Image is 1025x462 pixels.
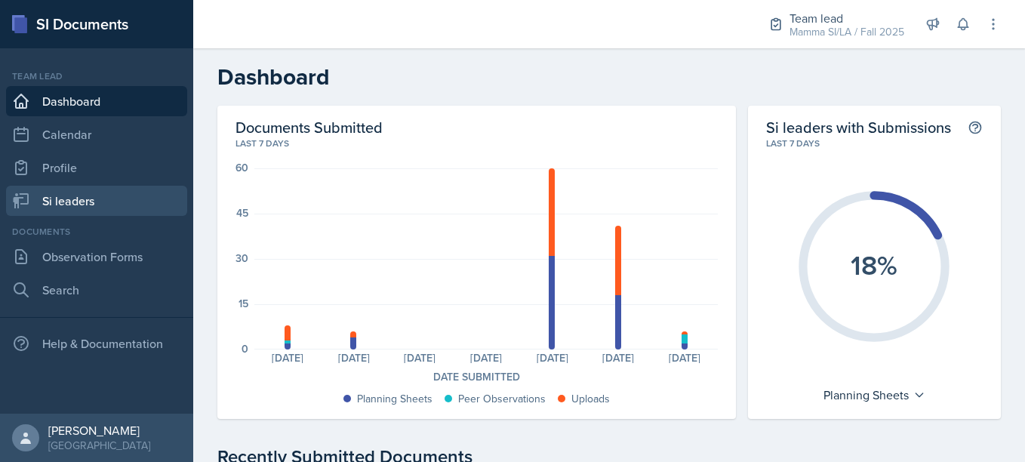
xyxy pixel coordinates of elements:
div: [DATE] [651,353,718,363]
div: 60 [235,162,248,173]
div: Peer Observations [458,391,546,407]
div: Last 7 days [235,137,718,150]
div: Help & Documentation [6,328,187,359]
div: Documents [6,225,187,239]
div: [DATE] [519,353,586,363]
div: [GEOGRAPHIC_DATA] [48,438,150,453]
a: Si leaders [6,186,187,216]
text: 18% [851,245,897,285]
div: [DATE] [585,353,651,363]
div: [DATE] [254,353,321,363]
div: Planning Sheets [357,391,432,407]
div: Planning Sheets [816,383,933,407]
div: [DATE] [453,353,519,363]
div: Uploads [571,391,610,407]
h2: Dashboard [217,63,1001,91]
a: Observation Forms [6,242,187,272]
div: Team lead [790,9,904,27]
div: Date Submitted [235,369,718,385]
div: 15 [239,298,248,309]
h2: Si leaders with Submissions [766,118,951,137]
a: Search [6,275,187,305]
h2: Documents Submitted [235,118,718,137]
div: 45 [236,208,248,218]
a: Dashboard [6,86,187,116]
div: [DATE] [321,353,387,363]
div: 0 [242,343,248,354]
div: 30 [235,253,248,263]
div: [PERSON_NAME] [48,423,150,438]
div: Last 7 days [766,137,983,150]
a: Calendar [6,119,187,149]
div: Team lead [6,69,187,83]
div: [DATE] [386,353,453,363]
div: Mamma SI/LA / Fall 2025 [790,24,904,40]
a: Profile [6,152,187,183]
